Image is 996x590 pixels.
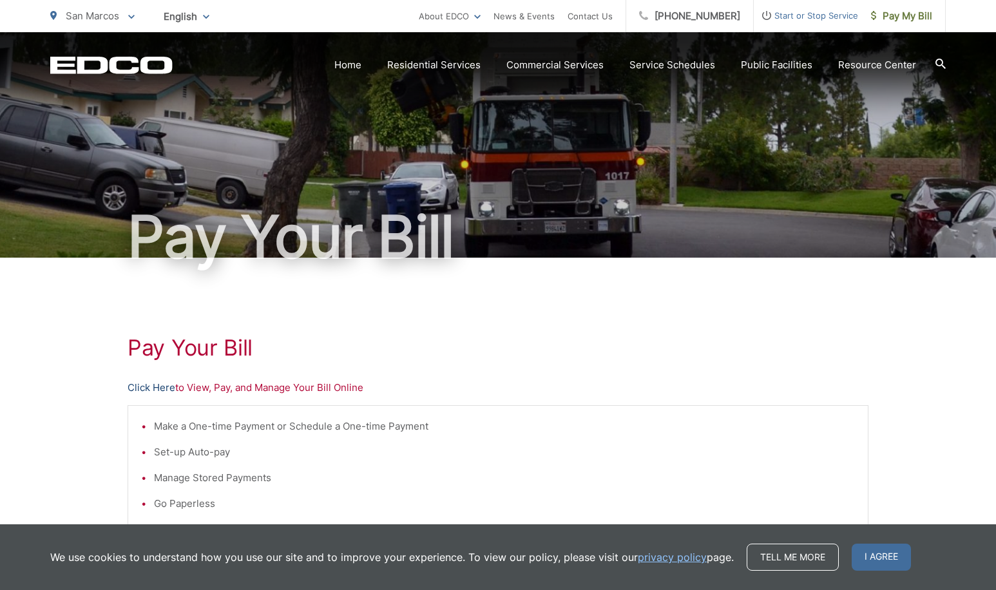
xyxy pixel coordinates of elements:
a: Click Here [128,380,175,395]
span: Pay My Bill [871,8,932,24]
span: I agree [852,544,911,571]
li: Go Paperless [154,496,855,511]
li: View Payment and Billing History [154,522,855,537]
a: Contact Us [568,8,613,24]
li: Set-up Auto-pay [154,444,855,460]
p: to View, Pay, and Manage Your Bill Online [128,380,868,395]
span: English [154,5,219,28]
li: Manage Stored Payments [154,470,855,486]
a: Commercial Services [506,57,604,73]
h1: Pay Your Bill [128,335,868,361]
a: Resource Center [838,57,916,73]
h1: Pay Your Bill [50,205,946,269]
a: privacy policy [638,549,707,565]
a: Residential Services [387,57,481,73]
a: Home [334,57,361,73]
a: Service Schedules [629,57,715,73]
a: EDCD logo. Return to the homepage. [50,56,173,74]
p: We use cookies to understand how you use our site and to improve your experience. To view our pol... [50,549,734,565]
li: Make a One-time Payment or Schedule a One-time Payment [154,419,855,434]
span: San Marcos [66,10,119,22]
a: Public Facilities [741,57,812,73]
a: News & Events [493,8,555,24]
a: About EDCO [419,8,481,24]
a: Tell me more [747,544,839,571]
